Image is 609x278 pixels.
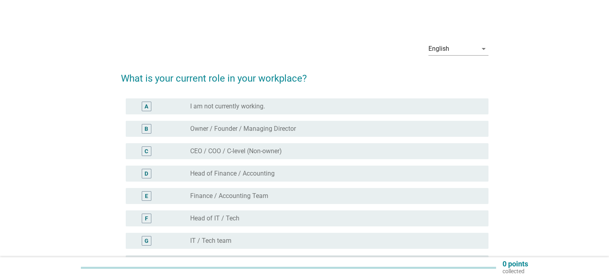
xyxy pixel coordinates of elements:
[121,63,488,86] h2: What is your current role in your workplace?
[190,125,296,133] label: Owner / Founder / Managing Director
[145,170,148,178] div: D
[145,102,148,111] div: A
[145,237,149,245] div: G
[145,147,148,156] div: C
[145,125,148,133] div: B
[428,45,449,52] div: English
[479,44,488,54] i: arrow_drop_down
[145,192,148,200] div: E
[190,147,282,155] label: CEO / COO / C-level (Non-owner)
[502,268,528,275] p: collected
[190,237,231,245] label: IT / Tech team
[190,214,239,222] label: Head of IT / Tech
[502,260,528,268] p: 0 points
[190,192,268,200] label: Finance / Accounting Team
[145,214,148,223] div: F
[190,102,265,110] label: I am not currently working.
[190,170,275,178] label: Head of Finance / Accounting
